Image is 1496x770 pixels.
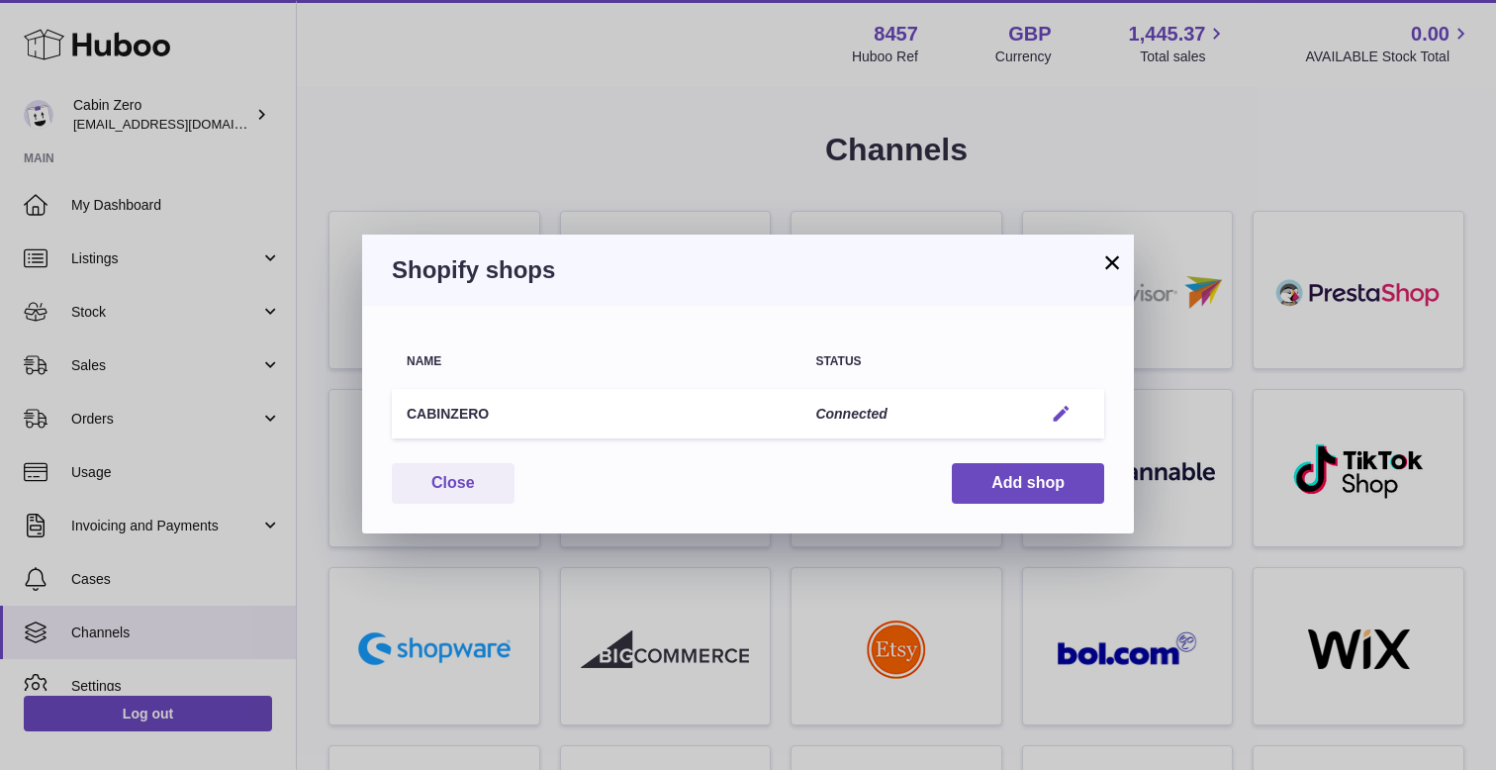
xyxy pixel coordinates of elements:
td: CABINZERO [392,389,800,439]
button: × [1100,250,1124,274]
td: Connected [800,389,1028,439]
div: Name [407,355,786,368]
div: Status [815,355,1013,368]
button: Add shop [952,463,1104,504]
h3: Shopify shops [392,254,1104,286]
button: Close [392,463,514,504]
